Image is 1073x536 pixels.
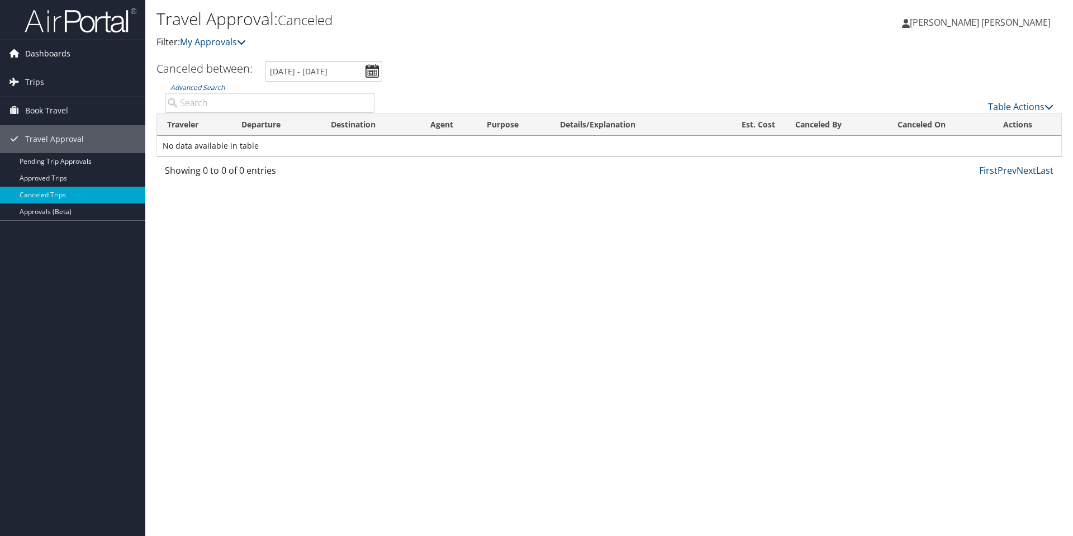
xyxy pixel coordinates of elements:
span: [PERSON_NAME] [PERSON_NAME] [910,16,1051,29]
div: Showing 0 to 0 of 0 entries [165,164,374,183]
th: Departure: activate to sort column ascending [231,114,321,136]
td: No data available in table [157,136,1061,156]
th: Traveler: activate to sort column ascending [157,114,231,136]
a: [PERSON_NAME] [PERSON_NAME] [902,6,1062,39]
span: Dashboards [25,40,70,68]
a: Prev [998,164,1017,177]
input: Advanced Search [165,93,374,113]
a: Table Actions [988,101,1053,113]
th: Actions [993,114,1061,136]
a: First [979,164,998,177]
p: Filter: [156,35,760,50]
a: Advanced Search [170,83,225,92]
th: Est. Cost: activate to sort column ascending [710,114,786,136]
img: airportal-logo.png [25,7,136,34]
th: Purpose [477,114,550,136]
span: Trips [25,68,44,96]
a: My Approvals [180,36,246,48]
a: Next [1017,164,1036,177]
input: [DATE] - [DATE] [265,61,382,82]
small: Canceled [278,11,333,29]
span: Travel Approval [25,125,84,153]
th: Canceled By: activate to sort column ascending [785,114,887,136]
th: Agent [420,114,477,136]
th: Destination: activate to sort column ascending [321,114,420,136]
h3: Canceled between: [156,61,253,76]
a: Last [1036,164,1053,177]
h1: Travel Approval: [156,7,760,31]
th: Canceled On: activate to sort column ascending [887,114,993,136]
th: Details/Explanation [550,114,709,136]
span: Book Travel [25,97,68,125]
